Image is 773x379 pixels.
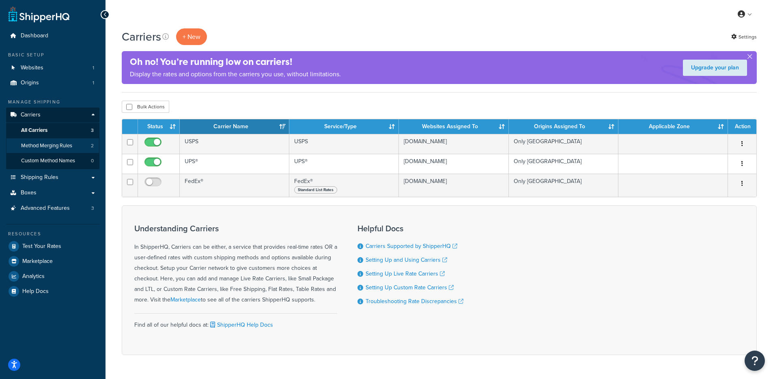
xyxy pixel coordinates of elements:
td: UPS® [289,154,399,174]
th: Origins Assigned To: activate to sort column ascending [509,119,618,134]
span: All Carriers [21,127,47,134]
div: Basic Setup [6,52,99,58]
span: 3 [91,127,94,134]
li: Carriers [6,108,99,169]
span: 0 [91,157,94,164]
div: In ShipperHQ, Carriers can be either, a service that provides real-time rates OR a user-defined r... [134,224,337,305]
a: Upgrade your plan [683,60,747,76]
a: Custom Method Names 0 [6,153,99,168]
td: Only [GEOGRAPHIC_DATA] [509,154,618,174]
div: Find all of our helpful docs at: [134,313,337,330]
span: 1 [93,80,94,86]
button: Open Resource Center [745,351,765,371]
span: Custom Method Names [21,157,75,164]
td: [DOMAIN_NAME] [399,134,508,154]
span: Origins [21,80,39,86]
div: Manage Shipping [6,99,99,106]
td: USPS [180,134,289,154]
td: USPS [289,134,399,154]
button: Bulk Actions [122,101,169,113]
span: Standard List Rates [294,186,337,194]
span: 3 [91,205,94,212]
span: 2 [91,142,94,149]
td: [DOMAIN_NAME] [399,154,508,174]
span: Boxes [21,189,37,196]
a: Marketplace [170,295,201,304]
a: Carriers [6,108,99,123]
a: Advanced Features 3 [6,201,99,216]
th: Status: activate to sort column ascending [138,119,180,134]
td: Only [GEOGRAPHIC_DATA] [509,134,618,154]
td: Only [GEOGRAPHIC_DATA] [509,174,618,197]
th: Action [728,119,756,134]
a: Marketplace [6,254,99,269]
li: Websites [6,60,99,75]
a: Carriers Supported by ShipperHQ [366,242,457,250]
li: Origins [6,75,99,90]
a: Setting Up Custom Rate Carriers [366,283,454,292]
th: Websites Assigned To: activate to sort column ascending [399,119,508,134]
span: Carriers [21,112,41,118]
h3: Helpful Docs [357,224,463,233]
td: UPS® [180,154,289,174]
span: Shipping Rules [21,174,58,181]
a: ShipperHQ Help Docs [209,321,273,329]
a: Websites 1 [6,60,99,75]
a: All Carriers 3 [6,123,99,138]
a: Origins 1 [6,75,99,90]
a: Setting Up and Using Carriers [366,256,447,264]
span: Method Merging Rules [21,142,72,149]
li: Custom Method Names [6,153,99,168]
h1: Carriers [122,29,161,45]
a: Help Docs [6,284,99,299]
a: Dashboard [6,28,99,43]
h3: Understanding Carriers [134,224,337,233]
li: Method Merging Rules [6,138,99,153]
a: Shipping Rules [6,170,99,185]
a: Setting Up Live Rate Carriers [366,269,445,278]
span: Websites [21,65,43,71]
span: Analytics [22,273,45,280]
a: Troubleshooting Rate Discrepancies [366,297,463,306]
th: Service/Type: activate to sort column ascending [289,119,399,134]
a: ShipperHQ Home [9,6,69,22]
a: Analytics [6,269,99,284]
div: Resources [6,230,99,237]
a: Boxes [6,185,99,200]
li: Advanced Features [6,201,99,216]
td: [DOMAIN_NAME] [399,174,508,197]
a: Test Your Rates [6,239,99,254]
a: Settings [731,31,757,43]
td: FedEx® [180,174,289,197]
li: All Carriers [6,123,99,138]
span: Advanced Features [21,205,70,212]
button: + New [176,28,207,45]
span: Help Docs [22,288,49,295]
th: Carrier Name: activate to sort column ascending [180,119,289,134]
a: Method Merging Rules 2 [6,138,99,153]
span: Test Your Rates [22,243,61,250]
th: Applicable Zone: activate to sort column ascending [618,119,728,134]
td: FedEx® [289,174,399,197]
p: Display the rates and options from the carriers you use, without limitations. [130,69,341,80]
h4: Oh no! You’re running low on carriers! [130,55,341,69]
span: 1 [93,65,94,71]
span: Dashboard [21,32,48,39]
span: Marketplace [22,258,53,265]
